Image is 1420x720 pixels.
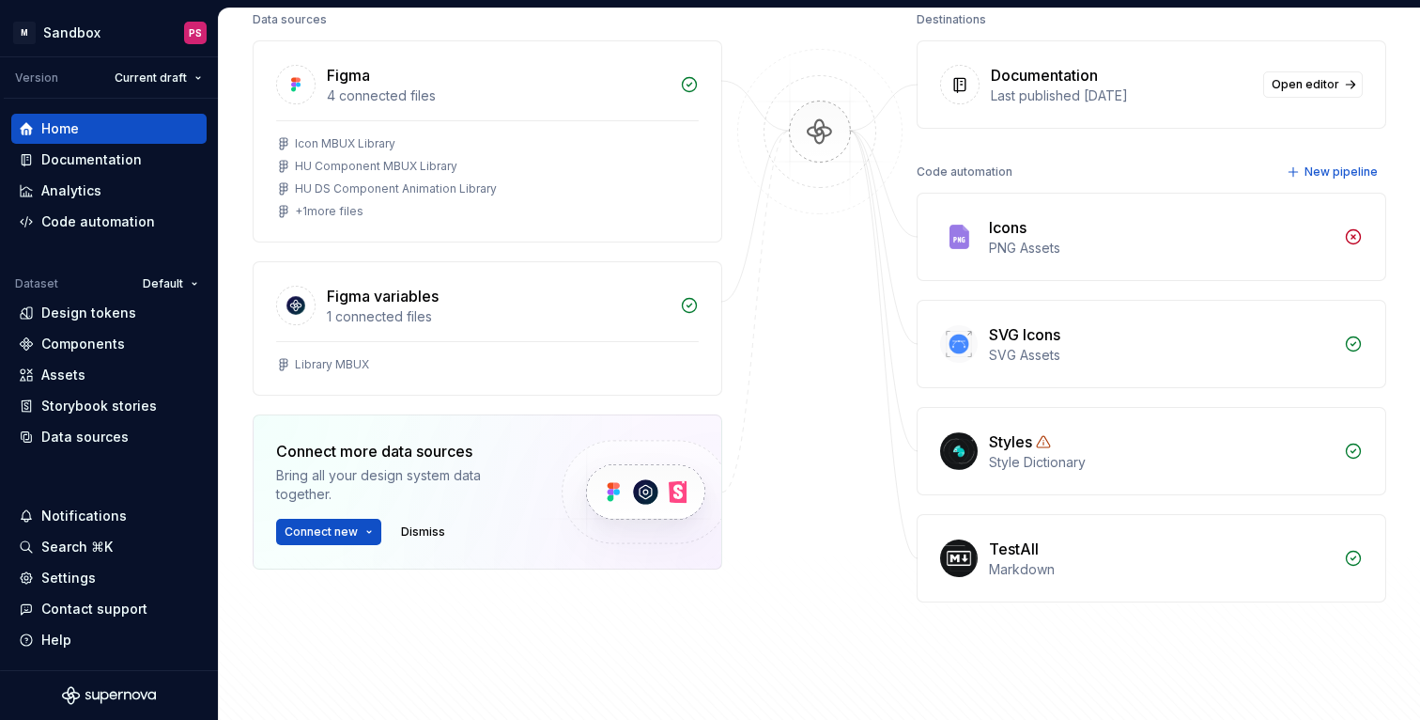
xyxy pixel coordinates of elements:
[41,366,85,384] div: Assets
[41,304,136,322] div: Design tokens
[13,22,36,44] div: M
[1304,164,1378,180] span: New pipeline
[327,285,439,307] div: Figma variables
[62,686,156,705] svg: Supernova Logo
[11,563,207,593] a: Settings
[295,357,369,372] div: Library MBUX
[15,70,58,86] div: Version
[989,560,1333,579] div: Markdown
[11,594,207,624] button: Contact support
[11,625,207,655] button: Help
[989,239,1333,258] div: PNG Assets
[41,600,147,618] div: Contact support
[43,23,100,42] div: Sandbox
[11,422,207,452] a: Data sources
[327,307,669,326] div: 1 connected files
[989,323,1060,346] div: SVG Icons
[295,181,497,196] div: HU DS Component Animation Library
[11,176,207,206] a: Analytics
[11,298,207,328] a: Design tokens
[11,360,207,390] a: Assets
[41,631,71,650] div: Help
[401,524,445,540] span: Dismiss
[989,430,1032,453] div: Styles
[41,428,129,446] div: Data sources
[1263,71,1363,98] a: Open editor
[991,64,1098,86] div: Documentation
[41,397,157,415] div: Storybook stories
[106,65,210,91] button: Current draft
[15,276,58,291] div: Dataset
[41,119,79,138] div: Home
[989,346,1333,365] div: SVG Assets
[41,507,127,525] div: Notifications
[276,466,530,504] div: Bring all your design system data together.
[41,181,101,200] div: Analytics
[295,159,457,174] div: HU Component MBUX Library
[989,453,1333,472] div: Style Dictionary
[11,532,207,562] button: Search ⌘K
[1272,77,1339,92] span: Open editor
[41,150,142,169] div: Documentation
[327,64,370,86] div: Figma
[11,145,207,175] a: Documentation
[989,216,1026,239] div: Icons
[276,519,381,545] button: Connect new
[11,114,207,144] a: Home
[276,440,530,462] div: Connect more data sources
[11,391,207,421] a: Storybook stories
[253,261,722,396] a: Figma variables1 connected filesLibrary MBUX
[11,329,207,359] a: Components
[11,501,207,531] button: Notifications
[295,204,363,219] div: + 1 more files
[41,569,96,587] div: Settings
[189,25,202,40] div: PS
[134,271,207,297] button: Default
[41,538,113,556] div: Search ⌘K
[143,276,183,291] span: Default
[327,86,669,105] div: 4 connected files
[41,335,125,353] div: Components
[991,86,1252,105] div: Last published [DATE]
[41,212,155,231] div: Code automation
[11,207,207,237] a: Code automation
[253,7,327,33] div: Data sources
[4,12,214,53] button: MSandboxPS
[393,519,454,545] button: Dismiss
[295,136,395,151] div: Icon MBUX Library
[917,159,1012,185] div: Code automation
[115,70,187,86] span: Current draft
[989,538,1039,560] div: TestAll
[285,524,358,540] span: Connect new
[917,7,986,33] div: Destinations
[253,40,722,243] a: Figma4 connected filesIcon MBUX LibraryHU Component MBUX LibraryHU DS Component Animation Library...
[1281,159,1386,185] button: New pipeline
